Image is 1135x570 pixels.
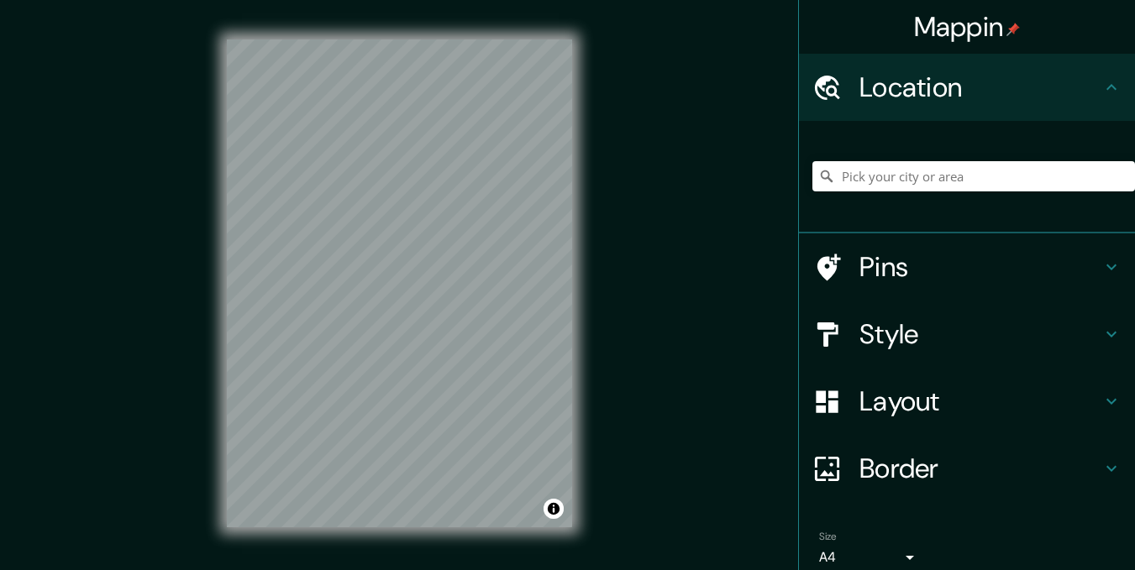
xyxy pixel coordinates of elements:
[799,233,1135,301] div: Pins
[544,499,564,519] button: Toggle attribution
[914,10,1021,44] h4: Mappin
[799,368,1135,435] div: Layout
[819,530,837,544] label: Size
[859,452,1101,485] h4: Border
[812,161,1135,191] input: Pick your city or area
[859,250,1101,284] h4: Pins
[799,435,1135,502] div: Border
[859,384,1101,418] h4: Layout
[799,301,1135,368] div: Style
[1006,23,1020,36] img: pin-icon.png
[859,71,1101,104] h4: Location
[227,39,572,527] canvas: Map
[799,54,1135,121] div: Location
[859,317,1101,351] h4: Style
